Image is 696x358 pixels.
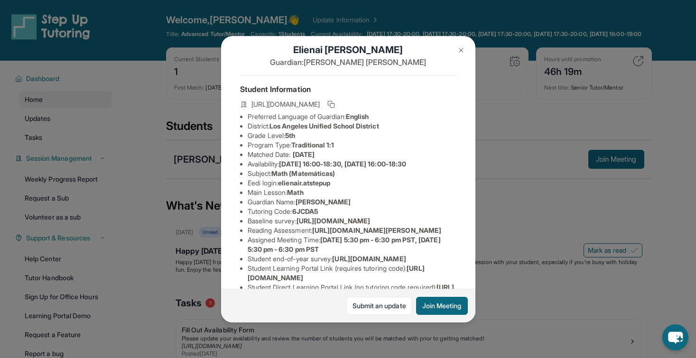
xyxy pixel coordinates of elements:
span: Los Angeles Unified School District [269,122,379,130]
li: Program Type: [248,140,456,150]
span: Math [287,188,303,196]
li: Assigned Meeting Time : [248,235,456,254]
li: Student end-of-year survey : [248,254,456,264]
span: Math (Matemáticas) [271,169,335,177]
li: Main Lesson : [248,188,456,197]
li: Student Learning Portal Link (requires tutoring code) : [248,264,456,283]
li: Baseline survey : [248,216,456,226]
span: English [346,112,369,120]
li: Grade Level: [248,131,456,140]
span: Traditional 1:1 [291,141,334,149]
a: Submit an update [346,297,412,315]
span: [URL][DOMAIN_NAME][PERSON_NAME] [312,226,441,234]
p: Guardian: [PERSON_NAME] [PERSON_NAME] [240,56,456,68]
span: [DATE] [293,150,315,158]
span: [URL][DOMAIN_NAME] [332,255,406,263]
li: Guardian Name : [248,197,456,207]
span: [DATE] 16:00-18:30, [DATE] 16:00-18:30 [279,160,406,168]
button: Join Meeting [416,297,468,315]
li: Student Direct Learning Portal Link (no tutoring code required) : [248,283,456,302]
li: District: [248,121,456,131]
li: Matched Date: [248,150,456,159]
li: Subject : [248,169,456,178]
h1: Elienai [PERSON_NAME] [240,43,456,56]
span: 6JCDA5 [292,207,318,215]
button: Copy link [325,99,337,110]
span: 5th [285,131,295,139]
h4: Student Information [240,83,456,95]
li: Preferred Language of Guardian: [248,112,456,121]
li: Tutoring Code : [248,207,456,216]
button: chat-button [662,324,688,350]
span: [PERSON_NAME] [296,198,351,206]
span: [URL][DOMAIN_NAME] [297,217,370,225]
img: Close Icon [457,46,465,54]
li: Reading Assessment : [248,226,456,235]
li: Eedi login : [248,178,456,188]
span: elienair.atstepup [278,179,330,187]
span: [URL][DOMAIN_NAME] [251,100,320,109]
span: [DATE] 5:30 pm - 6:30 pm PST, [DATE] 5:30 pm - 6:30 pm PST [248,236,441,253]
li: Availability: [248,159,456,169]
